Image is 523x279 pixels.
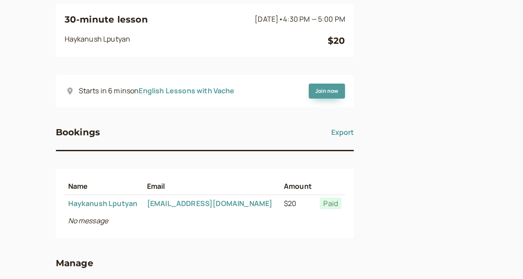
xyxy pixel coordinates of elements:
td: $20 [280,195,317,212]
th: Email [143,178,280,195]
span: Paid [320,198,341,209]
span: [DATE] [255,14,345,24]
div: Haykanush Lputyan [65,34,328,48]
button: Export [331,125,354,139]
a: Haykanush Lputyan [68,199,138,208]
div: Starts in 6 mins on [79,85,235,97]
span: • [279,14,283,24]
iframe: Chat Widget [479,237,523,279]
th: Amount [280,178,317,195]
th: Name [65,178,143,195]
span: 4:30 PM — 5:00 PM [283,14,345,24]
h3: 30-minute lesson [65,12,252,27]
div: $20 [327,34,345,48]
h3: Manage [56,256,93,270]
i: No message [68,216,108,225]
a: [EMAIL_ADDRESS][DOMAIN_NAME] [147,199,272,208]
a: Join now [309,84,345,99]
a: English Lessons with Vache [139,86,234,96]
h3: Bookings [56,125,101,139]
